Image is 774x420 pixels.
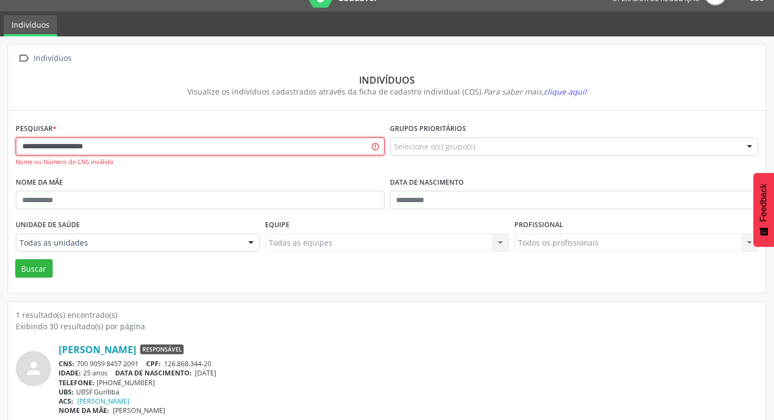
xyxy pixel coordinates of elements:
label: Profissional [514,217,563,234]
span: TELEFONE: [59,378,95,387]
span: NOME DA MÃE: [59,406,109,415]
span: DATA DE NASCIMENTO: [115,368,192,378]
span: Selecione o(s) grupo(s) [394,141,475,152]
div: 1 resultado(s) encontrado(s) [16,309,758,321]
div: Exibindo 30 resultado(s) por página [16,321,758,332]
button: Buscar [15,259,53,278]
span: [DATE] [195,368,216,378]
a:  Indivíduos [16,51,73,66]
span: Feedback [759,184,769,222]
label: Data de nascimento [390,174,464,191]
div: 25 anos [59,368,758,378]
div: Indivíduos [32,51,73,66]
span: 126.868.344-20 [164,359,211,368]
i: Para saber mais, [483,86,587,97]
button: Feedback - Mostrar pesquisa [753,173,774,247]
div: Indivíduos [23,74,751,86]
div: 700 9059 8457 2091 [59,359,758,368]
span: ACS: [59,397,73,406]
i:  [16,51,32,66]
div: Visualize os indivíduos cadastrados através da ficha de cadastro individual (CDS). [23,86,751,97]
div: [PHONE_NUMBER] [59,378,758,387]
label: Equipe [265,217,290,234]
label: Unidade de saúde [16,217,80,234]
a: [PERSON_NAME] [59,343,136,355]
a: Indivíduos [4,15,57,36]
span: clique aqui! [544,86,587,97]
span: UBS: [59,387,74,397]
label: Nome da mãe [16,174,63,191]
span: CPF: [146,359,161,368]
label: Pesquisar [16,121,56,137]
span: Responsável [140,344,184,354]
span: IDADE: [59,368,81,378]
a: [PERSON_NAME] [77,397,129,406]
span: [PERSON_NAME] [113,406,165,415]
span: Todas as unidades [20,237,237,248]
div: Nome ou Número do CNS inválido [16,158,385,167]
span: CNS: [59,359,74,368]
div: UBSF Guritiba [59,387,758,397]
label: Grupos prioritários [390,121,466,137]
i: person [24,359,43,378]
